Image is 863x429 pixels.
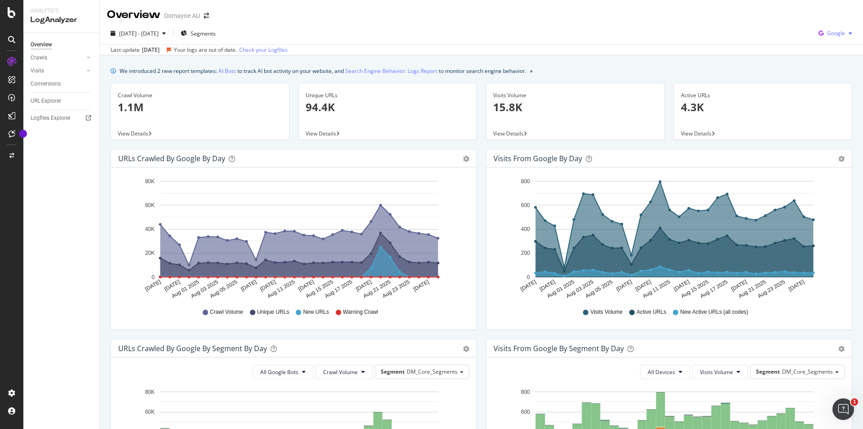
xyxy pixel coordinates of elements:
div: Visits Volume [493,91,658,99]
div: URLs Crawled by Google by day [118,154,225,163]
span: DM_Core_Segments [782,368,833,375]
div: Crawls [31,53,47,63]
text: [DATE] [615,279,633,293]
text: 600 [521,202,530,208]
div: gear [838,156,845,162]
div: Conversions [31,79,61,89]
div: info banner [111,66,852,76]
div: Last update [111,46,288,54]
span: Segment [381,368,405,375]
text: 60K [145,409,155,415]
text: Aug 11 2025 [267,279,296,299]
text: [DATE] [634,279,652,293]
text: 60K [145,202,155,208]
svg: A chart. [494,175,841,300]
text: [DATE] [355,279,373,293]
span: Google [827,29,845,37]
text: 80K [145,178,155,185]
button: Google [815,26,856,41]
span: Segments [191,30,216,37]
span: DM_Core_Segments [407,368,458,375]
text: Aug 23 2025 [756,279,786,299]
div: A chart. [118,175,466,300]
span: Active URLs [636,308,666,316]
a: AI Bots [218,66,236,76]
div: arrow-right-arrow-left [204,13,209,19]
text: [DATE] [730,279,748,293]
div: Visits from Google by day [494,154,582,163]
text: Aug 15 2025 [305,279,334,299]
text: 80K [145,389,155,395]
div: Visits [31,66,44,76]
text: [DATE] [519,279,537,293]
text: Aug 21 2025 [738,279,767,299]
a: Search Engine Behavior: Logs Report [345,66,437,76]
button: Visits Volume [692,365,748,379]
div: We introduced 2 new report templates: to track AI bot activity on your website, and to monitor se... [120,66,526,76]
div: URLs Crawled by Google By Segment By Day [118,344,267,353]
text: 20K [145,250,155,257]
text: [DATE] [672,279,690,293]
span: Unique URLs [257,308,289,316]
text: Aug 17 2025 [324,279,353,299]
div: Your logs are out of date. [174,46,237,54]
button: [DATE] - [DATE] [107,26,169,41]
span: Visits Volume [590,308,623,316]
text: Aug 15 2025 [680,279,710,299]
span: Crawl Volume [210,308,243,316]
div: Unique URLs [306,91,470,99]
text: [DATE] [538,279,556,293]
div: Domayne AU [164,11,200,20]
div: Overview [31,40,52,50]
div: LogAnalyzer [31,15,92,25]
text: Aug 11 2025 [642,279,672,299]
text: Aug 05 2025 [209,279,239,299]
iframe: Intercom live chat [832,398,854,420]
text: [DATE] [412,279,430,293]
div: Crawl Volume [118,91,282,99]
span: 1 [851,398,858,406]
span: All Devices [648,368,675,376]
text: Aug 01 2025 [546,279,575,299]
text: Aug 03 2025 [190,279,219,299]
div: Active URLs [681,91,845,99]
text: [DATE] [163,279,181,293]
a: Check your Logfiles [239,46,288,54]
span: All Google Bots [260,368,298,376]
text: [DATE] [259,279,277,293]
text: 400 [521,226,530,232]
a: Visits [31,66,84,76]
p: 15.8K [493,99,658,115]
text: Aug 17 2025 [699,279,729,299]
a: URL Explorer [31,96,93,106]
a: Crawls [31,53,84,63]
p: 4.3K [681,99,845,115]
text: 0 [151,274,155,280]
a: Overview [31,40,93,50]
button: All Devices [640,365,690,379]
button: Crawl Volume [316,365,373,379]
a: Conversions [31,79,93,89]
button: All Google Bots [253,365,313,379]
div: Tooltip anchor [19,130,27,138]
span: View Details [493,130,524,137]
div: Logfiles Explorer [31,113,71,123]
p: 1.1M [118,99,282,115]
div: [DATE] [142,46,160,54]
button: Segments [177,26,219,41]
div: Analytics [31,7,92,15]
div: gear [463,156,469,162]
div: Overview [107,7,160,23]
text: 0 [527,274,530,280]
text: [DATE] [144,279,162,293]
div: gear [463,346,469,352]
span: Warning Crawl [343,308,378,316]
text: [DATE] [240,279,258,293]
span: View Details [306,130,336,137]
div: URL Explorer [31,96,61,106]
span: Visits Volume [700,368,733,376]
div: Visits from Google By Segment By Day [494,344,624,353]
text: 600 [521,409,530,415]
span: New Active URLs (all codes) [680,308,748,316]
